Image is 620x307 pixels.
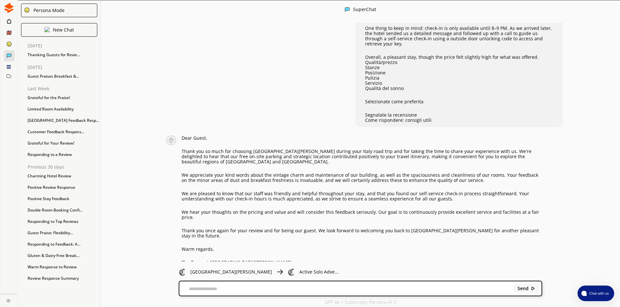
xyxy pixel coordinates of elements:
div: Grateful for the Praise! [24,93,101,103]
div: Charming Hotel Review [24,171,101,181]
p: [DATE] [28,43,101,48]
p: Last Week [28,86,101,91]
div: Guest Praises Breakfast &... [24,71,101,81]
div: Persona Mode [31,8,65,13]
p: Warm regards, [182,247,542,252]
div: Responding to Feedback: A... [24,239,101,249]
p: New Chat [53,27,74,32]
p: [DATE] [28,65,101,70]
img: Close [164,135,178,145]
p: Previous 30 days [28,164,101,170]
div: Thanking Guests for Revie... [24,50,101,60]
p: Thank you so much for choosing [GEOGRAPHIC_DATA][PERSON_NAME] during your Italy road trip and for... [182,149,542,164]
div: Review Response Needed [24,285,101,295]
p: We are pleased to know that our staff was friendly and helpful throughout your stay, and that you... [182,191,542,201]
p: Qualità del sonno [365,86,553,91]
div: Positive Review Response [24,183,101,192]
div: Responding to Top Reviews [24,217,101,226]
p: Qualità/prezzo [365,60,553,65]
img: Close [345,7,350,12]
p: Pulizia [365,75,553,81]
img: Close [179,268,186,276]
div: Double Room Booking Confi... [24,205,101,215]
div: Grateful for Your Review! [24,138,101,148]
p: The Team at [GEOGRAPHIC_DATA][PERSON_NAME] [182,260,542,265]
a: Close [1,294,17,305]
img: Close [6,299,10,302]
div: Customer Feedback Respons... [24,127,101,137]
p: Active Solo Adve... [299,269,339,275]
p: Dear Guest, [182,135,542,141]
img: Close [24,7,30,13]
p: One thing to keep in mind: check-in is only available until 8–9 PM. As we arrived later, the hote... [365,26,553,46]
span: Chat with us [587,291,610,296]
p: Selezionate come preferita [365,99,553,104]
div: Positive Stay Feedback [24,194,101,204]
p: [GEOGRAPHIC_DATA][PERSON_NAME] [190,269,272,275]
div: Gluten & Dairy-Free Break... [24,251,101,261]
div: Review Response Summary [24,274,101,283]
p: Stanze [365,65,553,70]
p: We hear your thoughts on the pricing and value and will consider this feedback seriously. Our goa... [182,210,542,220]
img: Close [276,268,284,276]
img: Close [288,268,295,276]
img: Close [4,3,14,13]
div: SuperChat [353,7,376,13]
p: Come rispondere: consigli utili [365,118,553,123]
p: GPT 4o + Supercopy Persona-AI 3 [325,300,396,305]
div: Responding to a Review [24,150,101,160]
p: Segnalate la recensione [365,112,553,118]
button: atlas-launcher [578,286,614,301]
img: Close [44,27,50,32]
p: We appreciate your kind words about the vintage charm and maintenance of our building, as well as... [182,173,542,183]
p: Posizione [365,70,553,75]
div: Limited Room Availability [24,104,101,114]
div: Warm Response to Review [24,262,101,272]
div: [GEOGRAPHIC_DATA] Feedback Resp... [24,116,101,125]
img: Close [531,286,535,291]
p: Overall, a pleasant stay, though the price felt slightly high for what was offered. [365,55,553,60]
p: Thank you once again for your review and for being our guest. We look forward to welcoming you ba... [182,228,542,238]
p: Servizio [365,81,553,86]
div: Guest Praise: Flexibility... [24,228,101,238]
b: Send [518,286,529,291]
